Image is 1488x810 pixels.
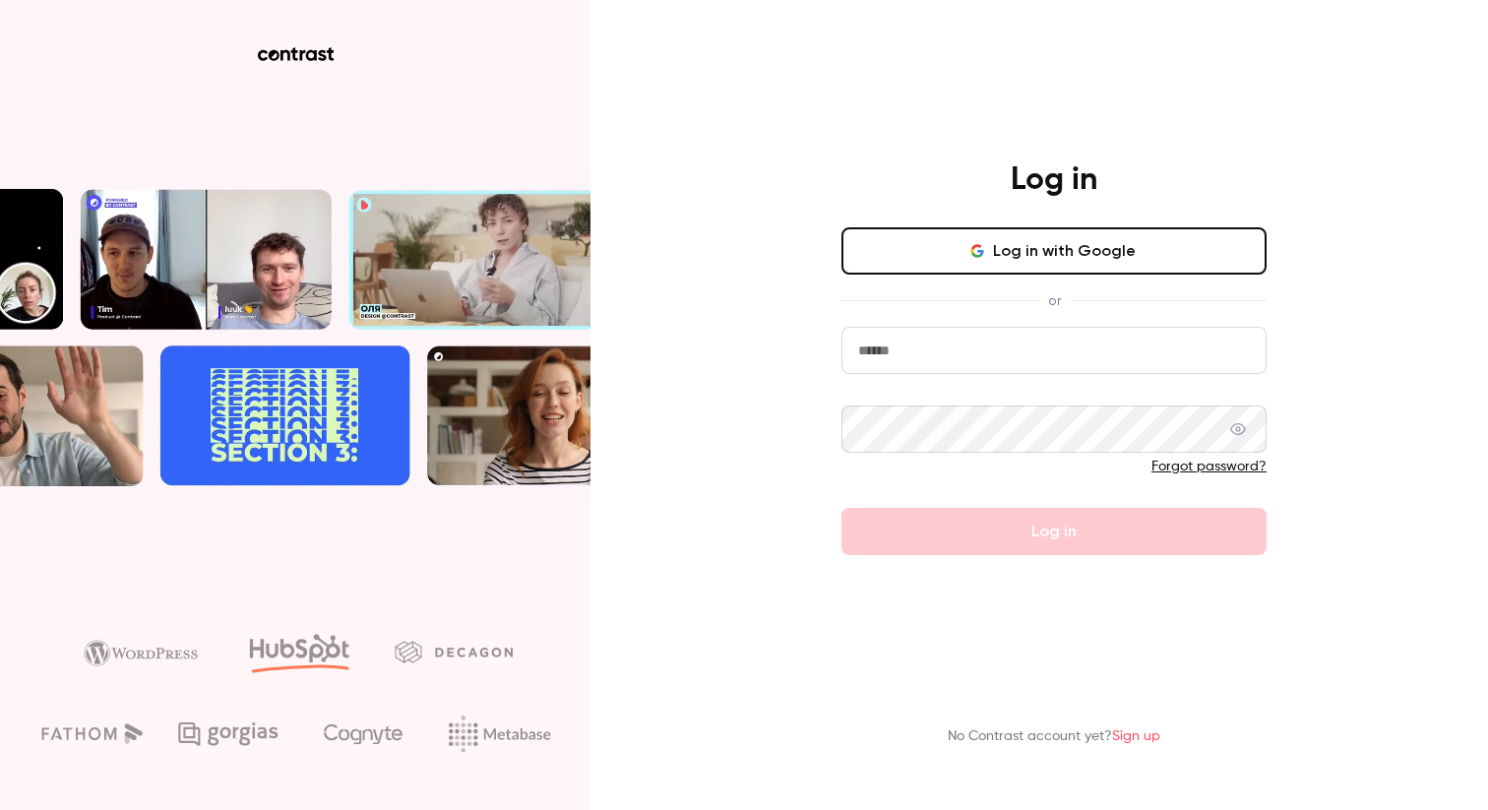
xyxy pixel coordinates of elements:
a: Sign up [1112,729,1160,743]
h4: Log in [1011,160,1097,200]
span: or [1038,290,1071,311]
p: No Contrast account yet? [948,726,1160,747]
button: Log in with Google [841,227,1267,275]
a: Forgot password? [1151,460,1267,473]
img: decagon [395,641,513,662]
